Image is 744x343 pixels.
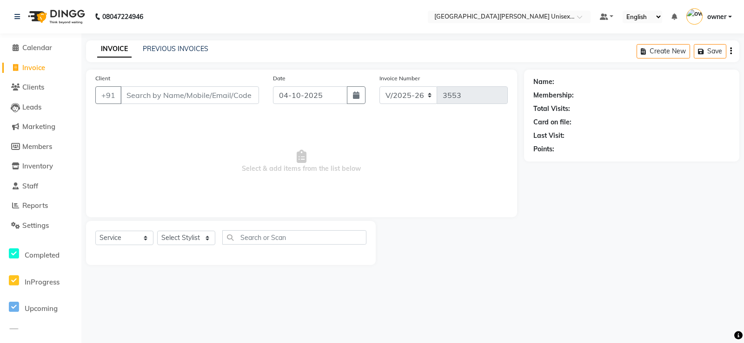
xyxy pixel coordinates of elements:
[2,122,79,132] a: Marketing
[533,144,554,154] div: Points:
[379,74,420,83] label: Invoice Number
[120,86,259,104] input: Search by Name/Mobile/Email/Code
[143,45,208,53] a: PREVIOUS INVOICES
[707,12,726,22] span: owner
[533,91,574,100] div: Membership:
[533,117,571,127] div: Card on file:
[97,41,132,58] a: INVOICE
[95,74,110,83] label: Client
[2,142,79,152] a: Members
[222,230,366,245] input: Search or Scan
[686,8,703,25] img: owner
[533,104,570,114] div: Total Visits:
[2,82,79,93] a: Clients
[533,77,554,87] div: Name:
[22,122,55,131] span: Marketing
[2,63,79,73] a: Invoice
[22,63,45,72] span: Invoice
[273,74,286,83] label: Date
[22,162,53,170] span: Inventory
[22,181,38,190] span: Staff
[2,201,79,211] a: Reports
[2,43,79,53] a: Calendar
[694,44,726,58] button: Save
[24,4,87,30] img: logo
[637,44,690,58] button: Create New
[95,115,508,208] span: Select & add items from the list below
[533,131,565,141] div: Last Visit:
[22,201,48,210] span: Reports
[95,86,121,104] button: +91
[22,83,44,91] span: Clients
[2,181,79,192] a: Staff
[2,220,79,231] a: Settings
[25,251,60,259] span: Completed
[22,221,49,230] span: Settings
[2,102,79,113] a: Leads
[102,4,143,30] b: 08047224946
[2,161,79,172] a: Inventory
[22,103,41,111] span: Leads
[25,278,60,286] span: InProgress
[22,43,52,52] span: Calendar
[22,142,52,151] span: Members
